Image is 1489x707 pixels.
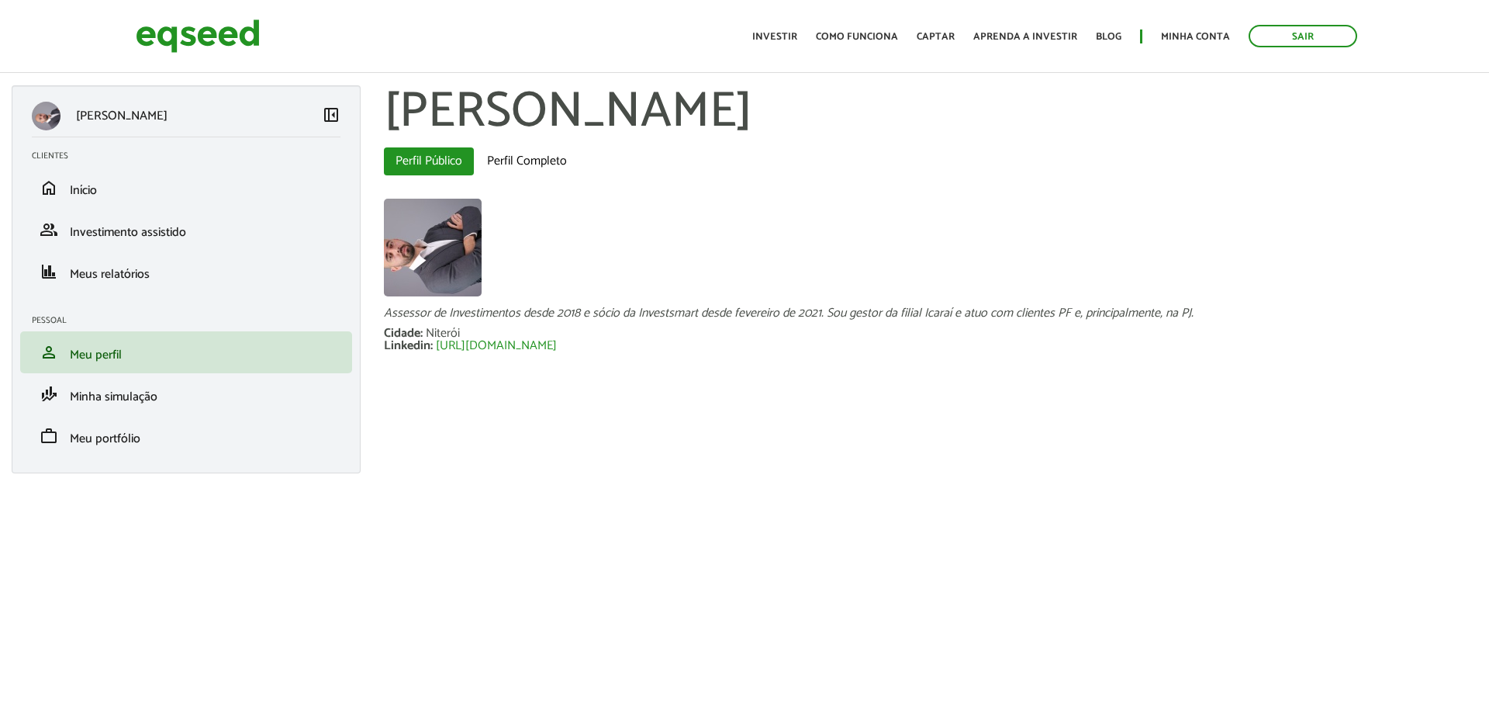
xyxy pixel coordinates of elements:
[70,386,157,407] span: Minha simulação
[752,32,797,42] a: Investir
[384,199,482,296] a: Ver perfil do usuário.
[32,427,340,445] a: workMeu portfólio
[1096,32,1121,42] a: Blog
[20,331,352,373] li: Meu perfil
[384,85,1477,140] h1: [PERSON_NAME]
[32,262,340,281] a: financeMeus relatórios
[426,328,460,340] div: Niterói
[32,316,352,325] h2: Pessoal
[40,262,58,281] span: finance
[32,220,340,239] a: groupInvestimento assistido
[384,328,426,340] div: Cidade
[136,16,260,57] img: EqSeed
[70,264,150,285] span: Meus relatórios
[32,178,340,197] a: homeInício
[20,167,352,209] li: Início
[436,340,557,352] a: [URL][DOMAIN_NAME]
[40,385,58,404] span: finance_mode
[20,209,352,251] li: Investimento assistido
[40,343,58,362] span: person
[70,180,97,201] span: Início
[1161,32,1230,42] a: Minha conta
[32,385,340,404] a: finance_modeMinha simulação
[40,220,58,239] span: group
[70,222,186,243] span: Investimento assistido
[70,345,122,366] span: Meu perfil
[40,178,58,197] span: home
[322,106,340,127] a: Colapsar menu
[384,340,436,352] div: Linkedin
[420,323,423,344] span: :
[322,106,340,124] span: left_panel_close
[20,373,352,415] li: Minha simulação
[70,428,140,449] span: Meu portfólio
[32,343,340,362] a: personMeu perfil
[20,251,352,293] li: Meus relatórios
[816,32,898,42] a: Como funciona
[973,32,1077,42] a: Aprenda a investir
[20,415,352,457] li: Meu portfólio
[430,335,433,356] span: :
[475,147,579,175] a: Perfil Completo
[384,147,474,175] a: Perfil Público
[76,109,168,123] p: [PERSON_NAME]
[32,151,352,161] h2: Clientes
[1249,25,1357,47] a: Sair
[40,427,58,445] span: work
[384,199,482,296] img: Foto de Sergio Martins Lopes de Azevedo
[384,307,1477,320] div: Assessor de Investimentos desde 2018 e sócio da Investsmart desde fevereiro de 2021. Sou gestor d...
[917,32,955,42] a: Captar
